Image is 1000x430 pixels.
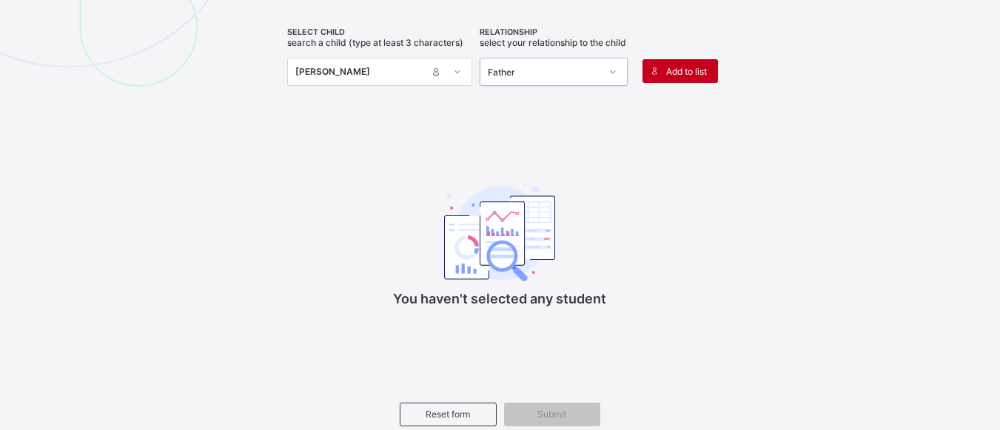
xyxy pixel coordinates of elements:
img: classEmptyState.7d4ec5dc6d57f4e1adfd249b62c1c528.svg [444,184,555,281]
div: [PERSON_NAME] [295,64,426,79]
span: RELATIONSHIP [480,27,628,37]
span: Reset form [412,409,484,420]
div: You haven't selected any student [352,143,648,329]
span: Submit [515,409,589,420]
span: Select your relationship to the child [480,37,626,48]
span: SELECT CHILD [287,27,472,37]
span: Search a child (type at least 3 characters) [287,37,463,48]
span: Add to list [666,66,707,77]
div: Father [488,67,600,78]
p: You haven't selected any student [352,291,648,306]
